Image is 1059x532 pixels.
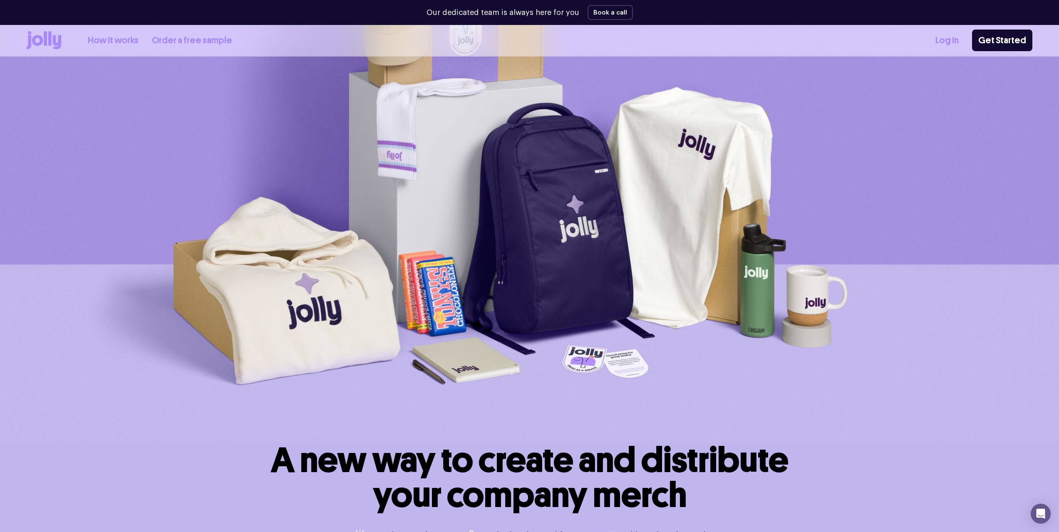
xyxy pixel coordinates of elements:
button: Book a call [588,5,633,20]
a: Order a free sample [152,34,232,47]
div: Open Intercom Messenger [1031,504,1051,524]
p: Our dedicated team is always here for you [427,7,579,18]
a: Log In [935,34,959,47]
h1: A new way to create and distribute your company merch [271,443,789,512]
a: How it works [88,34,139,47]
a: Get Started [972,30,1032,51]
